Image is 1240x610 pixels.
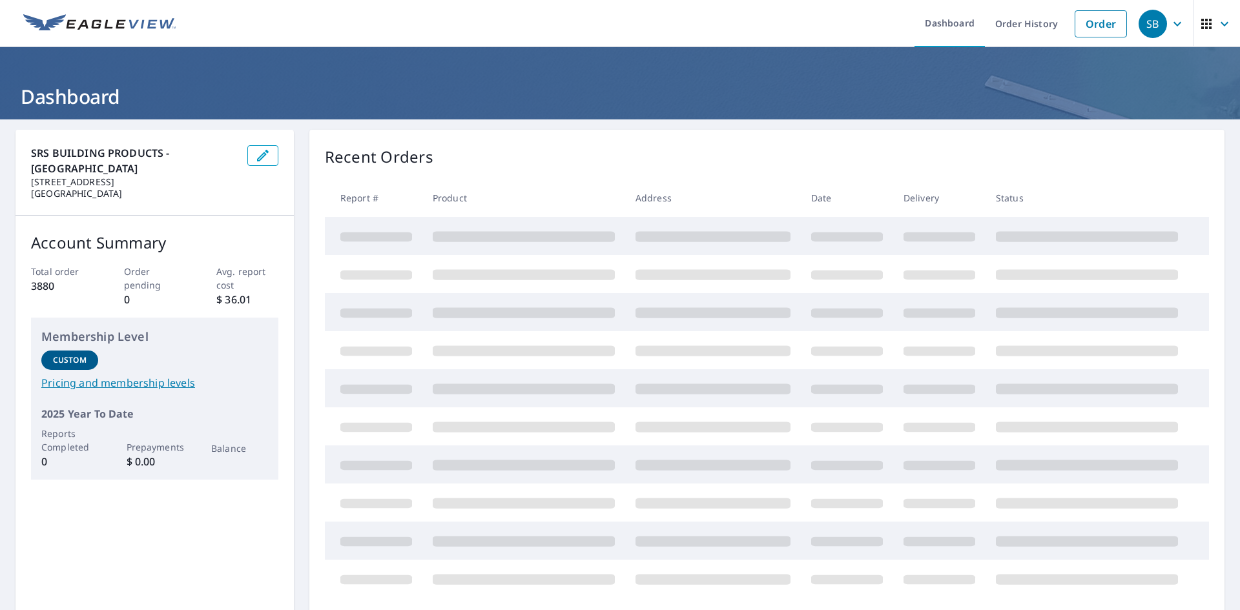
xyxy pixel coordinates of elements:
p: 2025 Year To Date [41,406,268,422]
img: EV Logo [23,14,176,34]
p: Recent Orders [325,145,433,168]
p: 0 [41,454,98,469]
p: SRS BUILDING PRODUCTS - [GEOGRAPHIC_DATA] [31,145,237,176]
p: $ 0.00 [127,454,183,469]
p: [STREET_ADDRESS] [31,176,237,188]
p: Avg. report cost [216,265,278,292]
p: Membership Level [41,328,268,345]
p: 3880 [31,278,93,294]
div: SB [1139,10,1167,38]
p: Custom [53,354,87,366]
a: Order [1075,10,1127,37]
p: Order pending [124,265,186,292]
p: 0 [124,292,186,307]
th: Address [625,179,801,217]
p: Total order [31,265,93,278]
p: Account Summary [31,231,278,254]
th: Status [986,179,1188,217]
th: Report # [325,179,422,217]
p: $ 36.01 [216,292,278,307]
p: Balance [211,442,268,455]
a: Pricing and membership levels [41,375,268,391]
p: Prepayments [127,440,183,454]
th: Product [422,179,625,217]
th: Delivery [893,179,986,217]
p: Reports Completed [41,427,98,454]
th: Date [801,179,893,217]
h1: Dashboard [15,83,1224,110]
p: [GEOGRAPHIC_DATA] [31,188,237,199]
